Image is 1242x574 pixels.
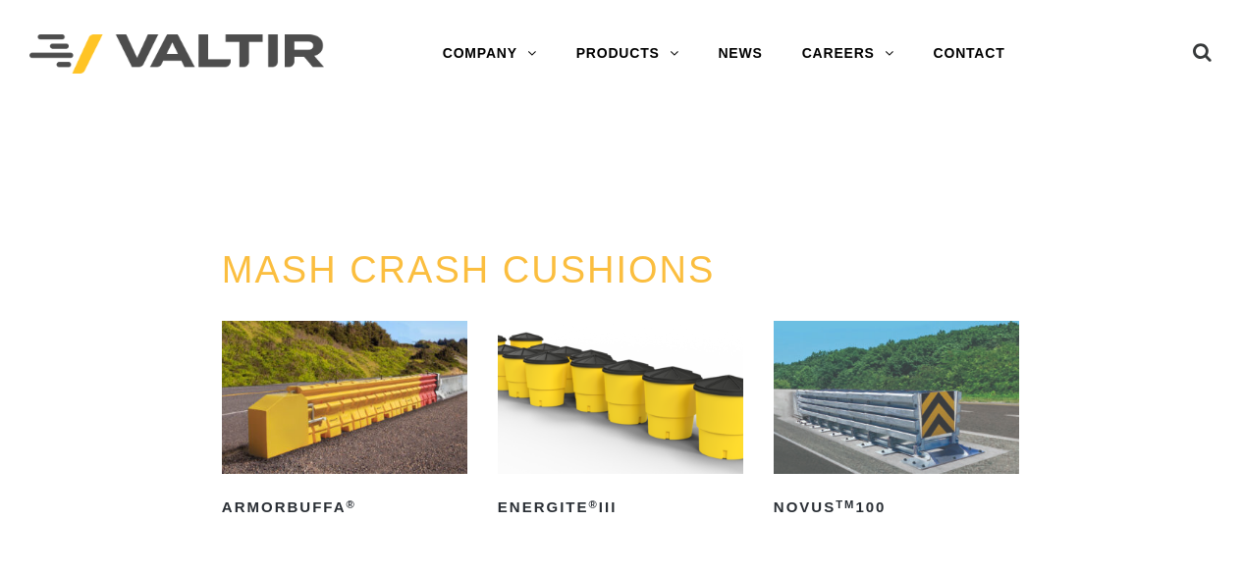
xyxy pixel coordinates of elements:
[222,492,467,523] h2: ArmorBuffa
[774,321,1019,523] a: NOVUSTM100
[423,34,557,74] a: COMPANY
[498,492,743,523] h2: ENERGITE III
[222,321,467,523] a: ArmorBuffa®
[29,34,324,75] img: Valtir
[498,321,743,523] a: ENERGITE®III
[914,34,1025,74] a: CONTACT
[698,34,782,74] a: NEWS
[222,249,716,290] a: MASH CRASH CUSHIONS
[557,34,699,74] a: PRODUCTS
[774,492,1019,523] h2: NOVUS 100
[783,34,914,74] a: CAREERS
[836,498,855,510] sup: TM
[589,498,599,510] sup: ®
[346,498,355,510] sup: ®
